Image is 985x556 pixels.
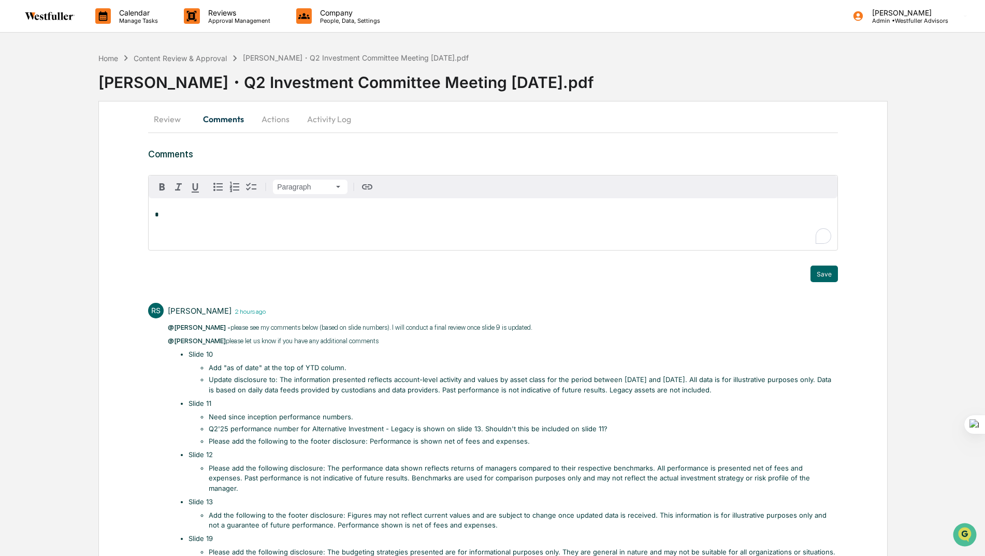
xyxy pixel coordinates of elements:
[148,107,195,131] button: Review
[25,12,75,20] img: logo
[209,424,837,434] li: Q2'25 performance number for Alternative Investment - Legacy is shown on slide 13. Shouldn't this...
[71,126,133,145] a: 🗄️Attestations
[810,266,838,282] button: Save
[864,17,948,24] p: Admin • Westfuller Advisors
[111,17,163,24] p: Manage Tasks
[168,324,230,331] span: @[PERSON_NAME] -
[200,17,276,24] p: Approval Management
[189,349,838,396] li: ​Slide 10
[73,175,125,183] a: Powered byPylon
[176,82,189,95] button: Start new chat
[299,107,359,131] button: Activity Log
[252,107,299,131] button: Actions
[209,436,837,447] li: Please add the following to the footer disclosure: Performance is shown net of fees and expenses.
[10,131,19,140] div: 🖐️
[209,510,837,531] li: Add the following to the footer disclosure: Figures may not reflect current values and are subjec...
[231,306,266,315] time: Tuesday, September 23, 2025 at 1:45:39 PM PDT
[170,179,187,195] button: Italic
[200,8,276,17] p: Reviews
[149,198,837,250] div: To enrich screen reader interactions, please activate Accessibility in Grammarly extension settings
[10,79,29,98] img: 1746055101610-c473b297-6a78-478c-a979-82029cc54cd1
[10,22,189,38] p: How can we help?
[154,179,170,195] button: Bold
[209,363,837,373] li: Add "as of date" at the top of YTD column.
[111,8,163,17] p: Calendar
[209,463,837,494] li: Please add the following disclosure: The performance data shown reflects returns of managers comp...
[21,150,65,160] span: Data Lookup
[10,151,19,159] div: 🔎
[195,107,252,131] button: Comments
[168,336,837,346] p: please let us know if you have any additional comments
[864,8,948,17] p: [PERSON_NAME]
[378,185,386,189] button: Attach files
[187,179,204,195] button: Underline
[209,412,837,422] li: Need since inception performance numbers.
[189,399,838,447] li: Slide 11
[243,53,469,63] div: [PERSON_NAME]・Q2 Investment Committee Meeting [DATE].pdf
[168,306,231,316] div: [PERSON_NAME]
[952,522,980,550] iframe: Open customer support
[148,149,837,159] h3: Comments
[98,64,985,94] div: [PERSON_NAME]・Q2 Investment Committee Meeting [DATE].pdf
[21,130,67,141] span: Preclearance
[168,323,837,333] p: please see my comments below (based on slide numbers). I will conduct a final review once slide 9...
[312,17,385,24] p: People, Data, Settings
[6,146,69,165] a: 🔎Data Lookup
[189,497,838,531] li: Slide 13
[148,303,164,318] div: RS
[35,79,170,90] div: Start new chat
[35,90,131,98] div: We're available if you need us!
[103,175,125,183] span: Pylon
[85,130,128,141] span: Attestations
[134,54,227,63] div: Content Review & Approval
[75,131,83,140] div: 🗄️
[168,337,226,345] span: @[PERSON_NAME]
[148,107,837,131] div: secondary tabs example
[209,375,837,395] li: Update disclosure to: The information presented reflects account-level activity and values by ass...
[189,450,838,494] li: Slide 12
[6,126,71,145] a: 🖐️Preclearance
[312,8,385,17] p: Company
[273,180,347,194] button: Block type
[98,54,118,63] div: Home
